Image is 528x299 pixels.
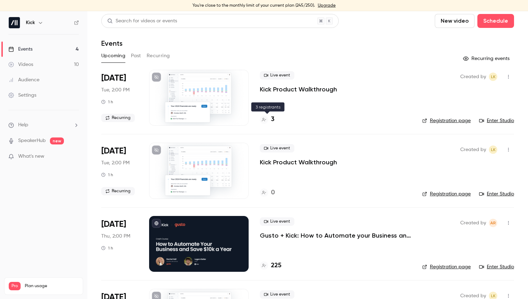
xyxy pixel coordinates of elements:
a: Registration page [422,117,471,124]
button: New video [435,14,475,28]
span: LK [491,73,496,81]
a: 3 [260,115,274,124]
div: Videos [8,61,33,68]
span: Logan Kieller [489,145,497,154]
span: Plan usage [25,283,79,289]
a: 0 [260,188,275,197]
h4: 3 [271,115,274,124]
span: [DATE] [101,145,126,157]
a: Kick Product Walkthrough [260,158,337,166]
div: 1 h [101,99,113,105]
li: help-dropdown-opener [8,121,79,129]
span: Thu, 2:00 PM [101,233,130,240]
a: Upgrade [318,3,336,8]
button: Past [131,50,141,61]
a: Enter Studio [479,117,514,124]
a: Kick Product Walkthrough [260,85,337,94]
h4: 0 [271,188,275,197]
span: Created by [460,219,486,227]
span: new [50,137,64,144]
span: Logan Kieller [489,73,497,81]
a: Registration page [422,190,471,197]
a: Enter Studio [479,263,514,270]
span: What's new [18,153,44,160]
img: Kick [9,17,20,28]
button: Schedule [477,14,514,28]
div: 1 h [101,245,113,251]
span: [DATE] [101,73,126,84]
a: Gusto + Kick: How to Automate your Business and Save $10k a Year [260,231,411,240]
span: Andrew Roth [489,219,497,227]
span: Tue, 2:00 PM [101,159,130,166]
div: Events [8,46,32,53]
span: Live event [260,144,294,152]
span: Tue, 2:00 PM [101,87,130,94]
span: Created by [460,73,486,81]
span: LK [491,145,496,154]
div: Sep 23 Tue, 11:00 AM (America/Los Angeles) [101,143,138,199]
span: Help [18,121,28,129]
span: Pro [9,282,21,290]
span: Live event [260,290,294,299]
h1: Events [101,39,123,47]
button: Recurring [147,50,170,61]
span: AR [490,219,496,227]
span: [DATE] [101,219,126,230]
a: SpeakerHub [18,137,46,144]
span: Live event [260,217,294,226]
button: Upcoming [101,50,125,61]
div: 1 h [101,172,113,178]
div: Sep 16 Tue, 11:00 AM (America/Los Angeles) [101,70,138,126]
div: Sep 25 Thu, 11:00 AM (America/Vancouver) [101,216,138,272]
h4: 225 [271,261,281,270]
a: Enter Studio [479,190,514,197]
div: Audience [8,76,39,83]
span: Live event [260,71,294,80]
a: Registration page [422,263,471,270]
a: 225 [260,261,281,270]
h6: Kick [26,19,35,26]
button: Recurring events [460,53,514,64]
span: Recurring [101,187,135,195]
div: Search for videos or events [107,17,177,25]
div: Settings [8,92,36,99]
span: Created by [460,145,486,154]
span: Recurring [101,114,135,122]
